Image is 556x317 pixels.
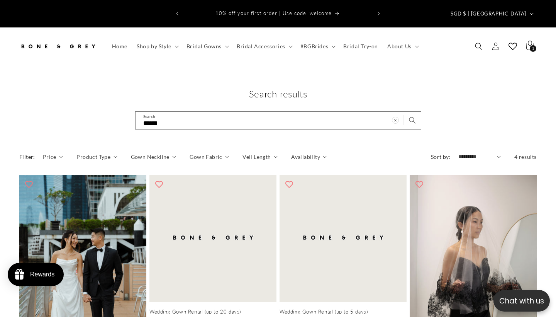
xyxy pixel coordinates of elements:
[131,153,176,161] summary: Gown Neckline (0 selected)
[514,153,537,160] span: 4 results
[300,43,328,50] span: #BGBrides
[242,153,271,161] span: Veil Length
[232,38,296,55] summary: Bridal Accessories
[19,153,35,161] h2: Filter:
[451,10,526,18] span: SGD $ | [GEOGRAPHIC_DATA]
[470,38,487,55] summary: Search
[43,153,63,161] summary: Price
[370,6,387,21] button: Next announcement
[215,10,332,16] span: 10% off your first order | Use code: welcome
[404,112,421,129] button: Search
[137,43,171,50] span: Shop by Style
[296,38,339,55] summary: #BGBrides
[387,43,412,50] span: About Us
[190,153,229,161] summary: Gown Fabric (0 selected)
[30,271,54,278] div: Rewards
[280,308,407,315] a: Wedding Gown Rental (up to 5 days)
[291,153,327,161] summary: Availability (0 selected)
[532,45,534,52] span: 1
[43,153,56,161] span: Price
[186,43,222,50] span: Bridal Gowns
[17,35,100,58] a: Bone and Grey Bridal
[291,153,320,161] span: Availability
[151,177,167,192] button: Add to wishlist
[383,38,422,55] summary: About Us
[237,43,285,50] span: Bridal Accessories
[107,38,132,55] a: Home
[132,38,182,55] summary: Shop by Style
[19,38,97,55] img: Bone and Grey Bridal
[112,43,127,50] span: Home
[169,6,186,21] button: Previous announcement
[281,177,297,192] button: Add to wishlist
[493,295,550,307] p: Chat with us
[76,153,117,161] summary: Product Type (0 selected)
[19,88,537,100] h1: Search results
[412,177,427,192] button: Add to wishlist
[190,153,222,161] span: Gown Fabric
[387,112,404,129] button: Clear search term
[242,153,278,161] summary: Veil Length (0 selected)
[343,43,378,50] span: Bridal Try-on
[21,177,37,192] button: Add to wishlist
[339,38,383,55] a: Bridal Try-on
[149,308,276,315] a: Wedding Gown Rental (up to 20 days)
[76,153,110,161] span: Product Type
[182,38,232,55] summary: Bridal Gowns
[131,153,170,161] span: Gown Neckline
[431,153,451,160] label: Sort by:
[446,6,537,21] button: SGD $ | [GEOGRAPHIC_DATA]
[493,290,550,312] button: Open chatbox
